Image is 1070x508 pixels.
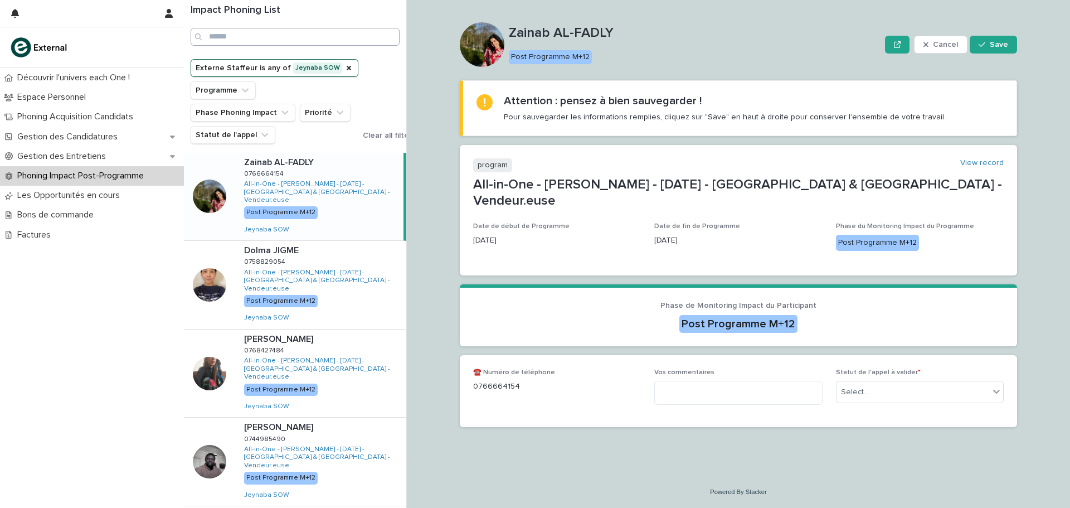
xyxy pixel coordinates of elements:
[184,153,406,241] a: Zainab AL-FADLYZainab AL-FADLY 07666641540766664154 All-in-One - [PERSON_NAME] - [DATE] - [GEOGRA...
[184,418,406,506] a: [PERSON_NAME][PERSON_NAME] 07449854900744985490 All-in-One - [PERSON_NAME] - [DATE] - [GEOGRAPHIC...
[13,92,95,103] p: Espace Personnel
[13,230,60,240] p: Factures
[836,235,919,251] div: Post Programme M+12
[244,168,286,178] p: 0766664154
[191,81,256,99] button: Programme
[473,158,512,172] p: program
[244,180,399,204] a: All-in-One - [PERSON_NAME] - [DATE] - [GEOGRAPHIC_DATA] & [GEOGRAPHIC_DATA] - Vendeur.euse
[191,126,275,144] button: Statut de l'appel
[244,206,318,219] div: Post Programme M+12
[244,295,318,307] div: Post Programme M+12
[509,25,881,41] p: Zainab AL-FADLY
[244,357,402,381] a: All-in-One - [PERSON_NAME] - [DATE] - [GEOGRAPHIC_DATA] & [GEOGRAPHIC_DATA] - Vendeur.euse
[13,171,153,181] p: Phoning Impact Post-Programme
[244,446,402,470] a: All-in-One - [PERSON_NAME] - [DATE] - [GEOGRAPHIC_DATA] & [GEOGRAPHIC_DATA] - Vendeur.euse
[473,177,1004,209] p: All-in-One - [PERSON_NAME] - [DATE] - [GEOGRAPHIC_DATA] & [GEOGRAPHIC_DATA] - Vendeur.euse
[191,4,400,17] h1: Impact Phoning List
[244,332,315,345] p: [PERSON_NAME]
[244,269,402,293] a: All-in-One - [PERSON_NAME] - [DATE] - [GEOGRAPHIC_DATA] & [GEOGRAPHIC_DATA] - Vendeur.euse
[13,72,139,83] p: Découvrir l'univers each One !
[191,104,295,122] button: Phase Phoning Impact
[504,94,702,108] h2: Attention : pensez à bien sauvegarder !
[710,488,766,495] a: Powered By Stacker
[660,302,816,309] span: Phase de Monitoring Impact du Participant
[244,472,318,484] div: Post Programme M+12
[473,235,641,246] p: [DATE]
[841,386,869,398] div: Select...
[654,369,714,376] span: Vos commentaires
[960,158,1004,168] a: View record
[244,226,289,234] a: Jeynaba SOW
[654,235,822,246] p: [DATE]
[473,369,555,376] span: ☎️ Numéro de téléphone
[933,41,958,49] span: Cancel
[9,36,70,59] img: bc51vvfgR2QLHU84CWIQ
[970,36,1017,54] button: Save
[244,384,318,396] div: Post Programme M+12
[13,132,127,142] p: Gestion des Candidatures
[473,223,570,230] span: Date de début de Programme
[191,28,400,46] input: Search
[990,41,1008,49] span: Save
[244,155,316,168] p: Zainab AL-FADLY
[244,491,289,499] a: Jeynaba SOW
[13,151,115,162] p: Gestion des Entretiens
[836,223,974,230] span: Phase du Monitoring Impact du Programme
[244,243,301,256] p: Dolma JIGME
[300,104,351,122] button: Priorité
[836,369,921,376] span: Statut de l'appel à valider
[191,59,358,77] button: Externe Staffeur
[244,314,289,322] a: Jeynaba SOW
[13,210,103,220] p: Bons de commande
[654,223,740,230] span: Date de fin de Programme
[244,345,286,355] p: 0768427484
[358,127,416,144] button: Clear all filters
[363,132,416,139] span: Clear all filters
[13,190,129,201] p: Les Opportunités en cours
[184,241,406,330] a: Dolma JIGMEDolma JIGME 07588290540758829054 All-in-One - [PERSON_NAME] - [DATE] - [GEOGRAPHIC_DAT...
[184,330,406,418] a: [PERSON_NAME][PERSON_NAME] 07684274840768427484 All-in-One - [PERSON_NAME] - [DATE] - [GEOGRAPHIC...
[244,433,288,443] p: 0744985490
[244,403,289,410] a: Jeynaba SOW
[244,420,315,433] p: [PERSON_NAME]
[504,112,946,122] p: Pour sauvegarder les informations remplies, cliquez sur "Save" en haut à droite pour conserver l'...
[679,315,797,333] div: Post Programme M+12
[473,381,641,393] p: 0766664154
[13,112,142,122] p: Phoning Acquisition Candidats
[244,256,288,266] p: 0758829054
[509,50,592,64] div: Post Programme M+12
[914,36,967,54] button: Cancel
